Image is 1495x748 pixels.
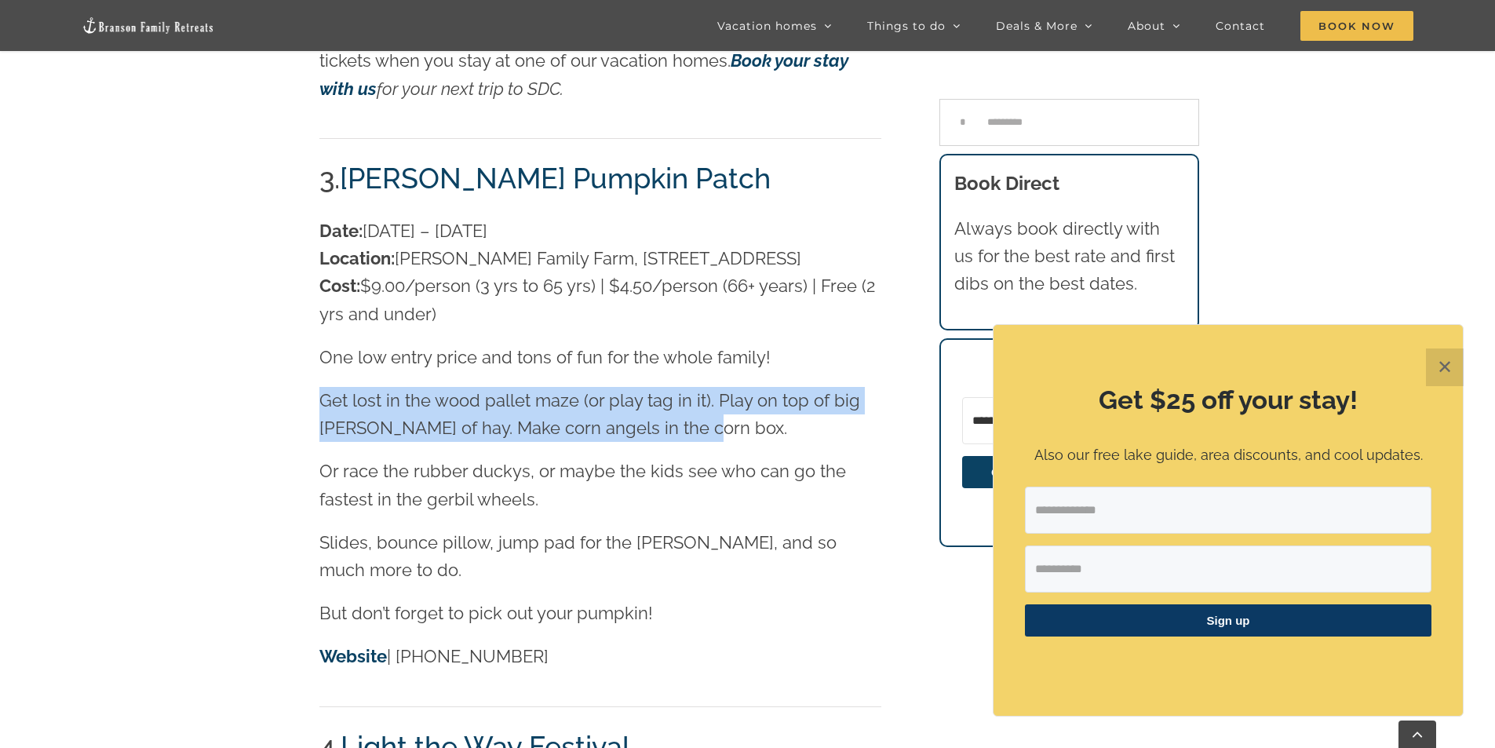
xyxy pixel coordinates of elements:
[939,99,986,146] input: Search
[340,162,771,195] a: [PERSON_NAME] Pumpkin Patch
[1426,348,1464,386] button: Close
[82,16,215,35] img: Branson Family Retreats Logo
[962,456,1176,488] button: GET MY FREE LAKE GUIDE
[319,217,881,328] p: [DATE] – [DATE] [PERSON_NAME] Family Farm, [STREET_ADDRESS] $9.00/person (3 yrs to 65 yrs) | $4.5...
[1025,444,1431,467] p: Also our free lake guide, area discounts, and cool updates.
[319,344,881,371] p: One low entry price and tons of fun for the whole family!
[954,172,1059,195] b: Book Direct
[319,275,360,296] strong: Cost:
[319,159,881,198] h2: 3.
[319,643,881,670] p: | [PHONE_NUMBER]
[1025,656,1431,673] p: ​
[319,221,363,241] strong: Date:
[319,529,881,584] p: Slides, bounce pillow, jump pad for the [PERSON_NAME], and so much more to do.
[1025,487,1431,534] input: Email Address
[1025,545,1431,593] input: First Name
[939,99,1199,146] input: Search...
[319,458,881,513] p: Or race the rubber duckys, or maybe the kids see who can go the fastest in the gerbil wheels.
[1025,382,1431,418] h2: Get $25 off your stay!
[996,20,1077,31] span: Deals & More
[962,397,1176,444] input: Email Address
[1128,20,1165,31] span: About
[954,215,1183,298] p: Always book directly with us for the best rate and first dibs on the best dates.
[717,20,817,31] span: Vacation homes
[319,646,387,666] a: Website
[319,50,848,98] em: for your next trip to SDC.
[867,20,946,31] span: Things to do
[1025,604,1431,637] button: Sign up
[1216,20,1265,31] span: Contact
[319,600,881,627] p: But don’t forget to pick out your pumpkin!
[1300,11,1413,41] span: Book Now
[319,248,395,268] strong: Location:
[319,50,848,98] a: Book your stay with us
[319,387,881,442] p: Get lost in the wood pallet maze (or play tag in it). Play on top of big [PERSON_NAME] of hay. Ma...
[319,20,881,103] p: No SDC coupon codes or discounts, but you can save on theme park tickets when you stay at one of ...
